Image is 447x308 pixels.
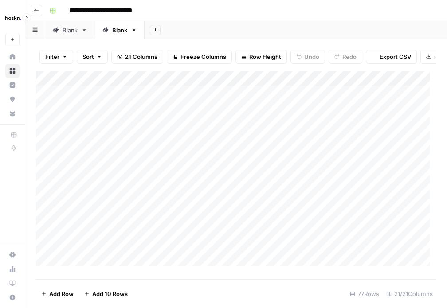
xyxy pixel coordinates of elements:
[5,7,20,29] button: Workspace: Haskn
[39,50,73,64] button: Filter
[92,289,128,298] span: Add 10 Rows
[112,26,127,35] div: Blank
[77,50,108,64] button: Sort
[49,289,74,298] span: Add Row
[5,106,20,121] a: Your Data
[36,287,79,301] button: Add Row
[304,52,319,61] span: Undo
[5,10,21,26] img: Haskn Logo
[111,50,163,64] button: 21 Columns
[63,26,78,35] div: Blank
[95,21,145,39] a: Blank
[383,287,436,301] div: 21/21 Columns
[290,50,325,64] button: Undo
[329,50,362,64] button: Redo
[180,52,226,61] span: Freeze Columns
[125,52,157,61] span: 21 Columns
[5,78,20,92] a: Insights
[235,50,287,64] button: Row Height
[5,50,20,64] a: Home
[5,262,20,276] a: Usage
[249,52,281,61] span: Row Height
[82,52,94,61] span: Sort
[342,52,357,61] span: Redo
[45,21,95,39] a: Blank
[45,52,59,61] span: Filter
[380,52,411,61] span: Export CSV
[79,287,133,301] button: Add 10 Rows
[346,287,383,301] div: 77 Rows
[5,64,20,78] a: Browse
[167,50,232,64] button: Freeze Columns
[5,92,20,106] a: Opportunities
[5,290,20,304] button: Help + Support
[5,276,20,290] a: Learning Hub
[366,50,417,64] button: Export CSV
[5,248,20,262] a: Settings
